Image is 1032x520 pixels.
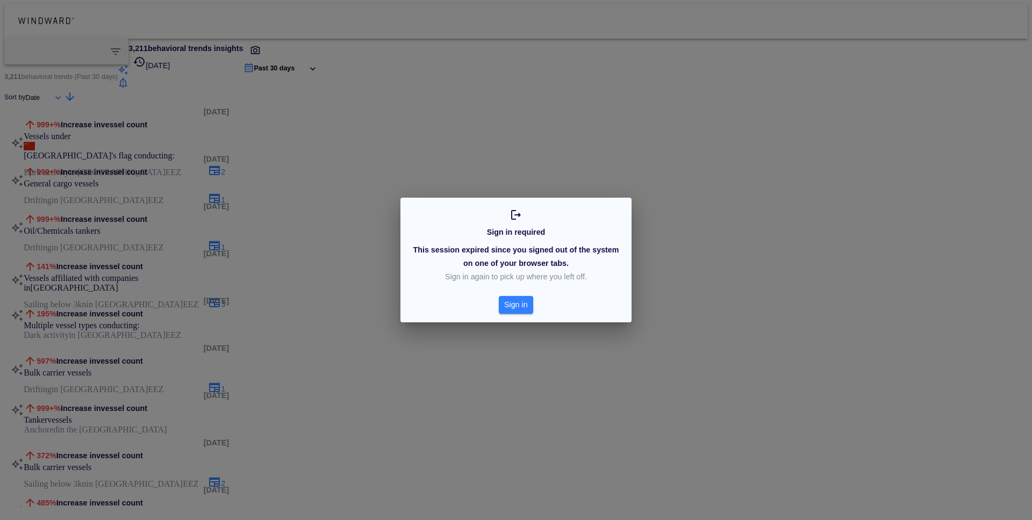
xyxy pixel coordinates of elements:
[986,472,1024,512] iframe: Chat
[502,296,530,314] div: Sign in
[485,223,548,241] div: Sign in required
[499,296,533,314] button: Sign in
[445,270,587,283] div: Sign in again to pick up where you left off.
[411,241,621,272] div: This session expired since you signed out of the system on one of your browser tabs.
